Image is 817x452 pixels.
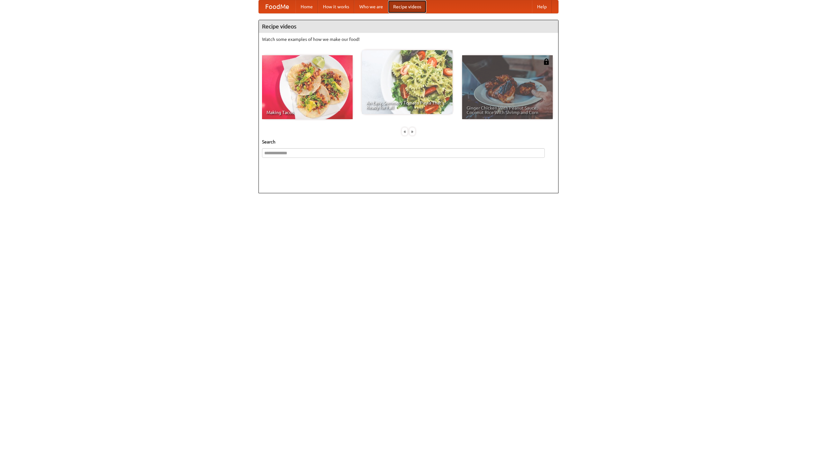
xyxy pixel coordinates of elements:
h4: Recipe videos [259,20,558,33]
div: » [409,127,415,135]
h5: Search [262,139,555,145]
a: Help [532,0,552,13]
span: An Easy, Summery Tomato Pasta That's Ready for Fall [366,101,448,110]
a: Home [296,0,318,13]
div: « [402,127,408,135]
a: An Easy, Summery Tomato Pasta That's Ready for Fall [362,50,453,114]
img: 483408.png [543,58,550,65]
a: Making Tacos [262,55,353,119]
a: FoodMe [259,0,296,13]
a: Recipe videos [388,0,426,13]
span: Making Tacos [266,110,348,115]
p: Watch some examples of how we make our food! [262,36,555,42]
a: How it works [318,0,354,13]
a: Who we are [354,0,388,13]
